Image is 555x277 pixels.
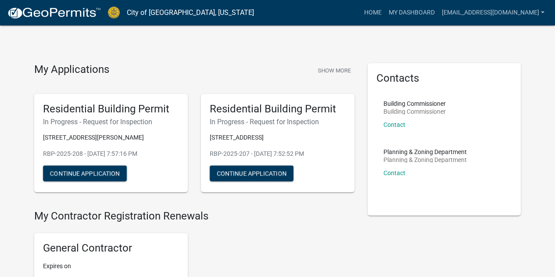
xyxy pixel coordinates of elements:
[210,103,346,115] h5: Residential Building Permit
[383,101,446,107] p: Building Commissioner
[210,118,346,126] h6: In Progress - Request for Inspection
[383,108,446,115] p: Building Commissioner
[43,165,127,181] button: Continue Application
[34,210,354,223] h4: My Contractor Registration Renewals
[43,149,179,158] p: RBP-2025-208 - [DATE] 7:57:16 PM
[34,63,109,76] h4: My Applications
[127,5,254,20] a: City of [GEOGRAPHIC_DATA], [US_STATE]
[43,118,179,126] h6: In Progress - Request for Inspection
[314,63,354,78] button: Show More
[383,121,405,128] a: Contact
[210,133,346,142] p: [STREET_ADDRESS]
[385,4,438,21] a: My Dashboard
[43,242,179,255] h5: General Contractor
[210,165,294,181] button: Continue Application
[43,133,179,142] p: [STREET_ADDRESS][PERSON_NAME]
[383,169,405,176] a: Contact
[43,262,179,271] p: Expires on
[383,157,467,163] p: Planning & Zoning Department
[210,149,346,158] p: RBP-2025-207 - [DATE] 7:52:52 PM
[108,7,120,18] img: City of Jeffersonville, Indiana
[438,4,548,21] a: [EMAIL_ADDRESS][DOMAIN_NAME]
[43,103,179,115] h5: Residential Building Permit
[376,72,512,85] h5: Contacts
[361,4,385,21] a: Home
[383,149,467,155] p: Planning & Zoning Department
